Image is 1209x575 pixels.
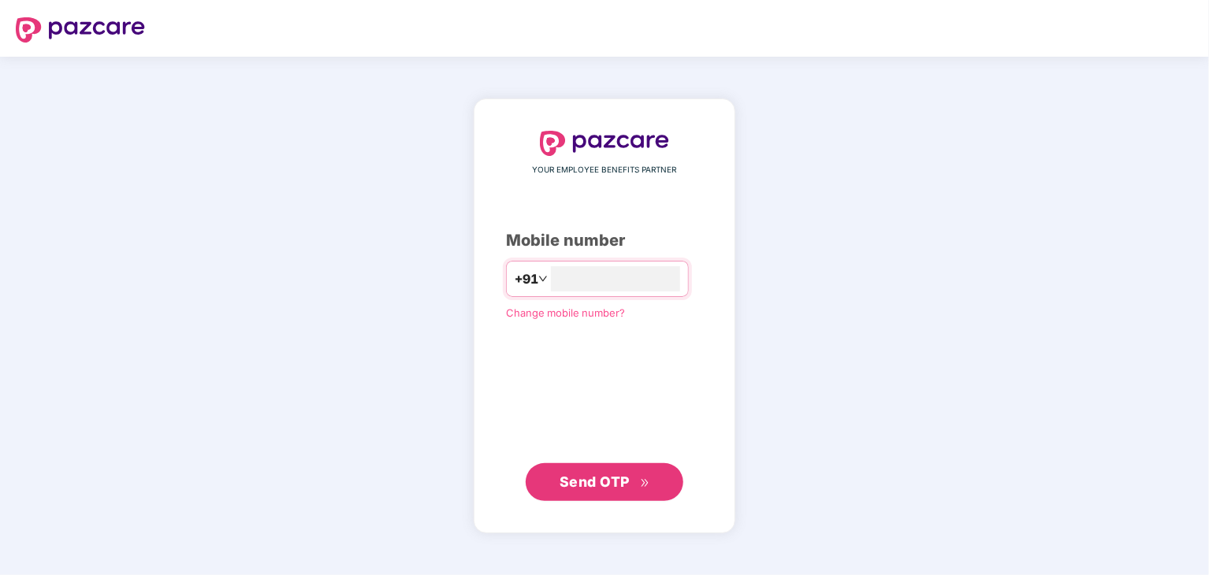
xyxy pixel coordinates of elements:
[540,131,669,156] img: logo
[640,478,650,488] span: double-right
[538,274,548,284] span: down
[515,269,538,289] span: +91
[506,228,703,253] div: Mobile number
[533,164,677,176] span: YOUR EMPLOYEE BENEFITS PARTNER
[506,306,625,319] a: Change mobile number?
[526,463,683,501] button: Send OTPdouble-right
[560,473,630,490] span: Send OTP
[16,17,145,43] img: logo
